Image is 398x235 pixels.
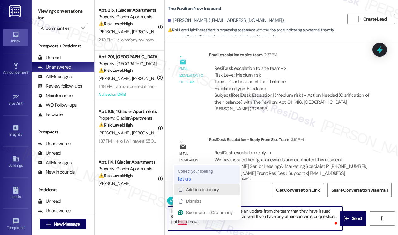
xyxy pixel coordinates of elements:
button: Share Conversation via email [327,183,392,197]
div: ResiDesk escalation reply -> We have issued Rentgrata rewards and contacted this resident [PERSON... [214,150,367,183]
div: Unread [38,150,61,157]
div: Unread [38,198,61,205]
div: Prospects [32,129,94,135]
a: Leads [3,185,28,202]
div: Unread [38,54,61,61]
span: [PERSON_NAME] [132,29,164,34]
a: Inbox [3,29,28,46]
div: 2:10 PM: Hello ma'am, my name is [PERSON_NAME]. I gave my roommate the $550 on my half already, t... [99,37,340,43]
span: : The resident is requesting assistance with their balance, indicating a potential financial conc... [168,27,344,40]
strong: ⚠️ Risk Level: High [168,28,195,33]
a: Site Visit • [3,91,28,108]
span: Send [352,215,362,222]
span: Share Conversation via email [331,187,388,194]
div: Email escalation to site team [179,65,204,86]
span: • [23,100,24,105]
span: • [22,131,23,136]
button: Create Lead [347,14,395,24]
span: Get Conversation Link [276,187,320,194]
div: 1:48 PM: I am concerned it hasn't been processed yet. We dropped off a cashier's check earlier th... [99,83,327,89]
a: Buildings [3,153,28,170]
span: [PERSON_NAME] [99,76,132,81]
div: All Messages [38,159,72,166]
div: Property: Glacier Apartments [99,115,157,121]
div: Maintenance [38,92,73,99]
span: [PERSON_NAME] [132,76,164,81]
span: Create Lead [363,16,387,22]
div: Property: Glacier Apartments [99,165,157,172]
div: Review follow-ups [38,83,82,90]
div: All Messages [38,73,72,80]
img: ResiDesk Logo [9,5,22,17]
div: 3:15 PM [289,136,304,143]
span: [PERSON_NAME] [99,29,132,34]
i:  [46,222,51,227]
input: All communities [41,23,78,33]
div: Archived on [DATE] [98,90,158,98]
div: [PERSON_NAME]. ([EMAIL_ADDRESS][DOMAIN_NAME]) [168,17,284,24]
div: Unanswered [38,207,71,214]
div: Apt. 215, 1 Glacier Apartments [99,7,157,14]
i:  [356,16,360,22]
a: Templates • [3,216,28,233]
textarea: To enrich screen reader interactions, please activate Accessibility in Grammarly extension settings [168,207,342,230]
div: 2:27 PM [262,52,277,58]
i:  [344,216,349,221]
button: Get Conversation Link [272,183,324,197]
span: [PERSON_NAME] [99,130,132,136]
div: ResiDesk escalation to site team -> Risk Level: Medium risk Topics: Clarification of their balanc... [214,65,369,92]
div: Property: [GEOGRAPHIC_DATA] [99,60,157,67]
a: Insights • [3,122,28,139]
div: Email escalation reply [179,150,204,170]
span: [PERSON_NAME] [99,181,130,186]
button: New Message [40,219,87,229]
strong: ⚠️ Risk Level: High [99,122,133,128]
div: WO Follow-ups [38,102,77,108]
div: Email escalation to site team [209,52,375,60]
div: New Inbounds [38,169,75,176]
label: Viewing conversations for [38,6,88,23]
div: Apt. 114, 1 Glacier Apartments [99,159,157,165]
b: The Pavilion: New Inbound [168,5,221,12]
div: Apt. 201, [GEOGRAPHIC_DATA] [99,53,157,60]
span: New Message [54,221,80,227]
div: Property: Glacier Apartments [99,14,157,20]
div: ResiDesk Escalation - Reply From Site Team [209,136,375,145]
strong: ⚠️ Risk Level: High [99,21,133,27]
div: Subject: [ResiDesk Escalation] (Medium risk) - Action Needed (Clarification of their balance) wit... [214,92,369,112]
span: [PERSON_NAME] [132,130,164,136]
strong: ⚠️ Risk Level: High [99,67,133,73]
strong: ⚠️ Risk Level: High [99,173,133,178]
div: 1:08 PM: I have signed paperwork to remove myself from the lease a few weeks ago. I am no longer ... [99,189,323,195]
span: • [28,69,29,74]
div: Unanswered [38,64,71,71]
div: Residents [32,187,94,193]
span: • [24,225,25,229]
i:  [81,26,85,31]
button: Send [340,211,366,226]
div: Apt. 106, 1 Glacier Apartments [99,108,157,115]
i:  [380,216,384,221]
div: Prospects + Residents [32,43,94,49]
div: Escalate [38,111,63,118]
div: Unanswered [38,140,71,147]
